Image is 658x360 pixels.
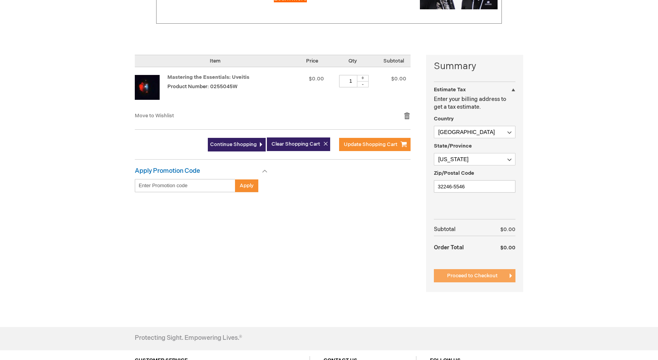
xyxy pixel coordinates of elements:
strong: Summary [434,60,515,73]
span: Price [306,58,318,64]
img: Mastering the Essentials: Uveitis [135,75,160,100]
span: Update Shopping Cart [344,141,397,148]
a: Mastering the Essentials: Uveitis [135,75,167,104]
span: Subtotal [383,58,404,64]
strong: Apply Promotion Code [135,167,200,175]
span: $0.00 [391,76,406,82]
div: - [357,81,369,87]
span: Zip/Postal Code [434,170,474,176]
span: Qty [348,58,357,64]
input: Enter Promotion code [135,179,235,192]
span: Continue Shopping [210,141,257,148]
button: Update Shopping Cart [339,138,411,151]
a: Mastering the Essentials: Uveitis [167,74,249,80]
span: $0.00 [500,245,515,251]
span: State/Province [434,143,472,149]
p: Enter your billing address to get a tax estimate. [434,96,515,111]
span: Country [434,116,454,122]
input: Qty [339,75,362,87]
span: Product Number: 0255045W [167,83,237,90]
span: $0.00 [309,76,324,82]
span: Item [210,58,221,64]
button: Clear Shopping Cart [267,137,330,151]
button: Apply [235,179,258,192]
span: Apply [240,183,254,189]
span: $0.00 [500,226,515,233]
span: Clear Shopping Cart [272,141,320,147]
strong: Estimate Tax [434,87,466,93]
button: Proceed to Checkout [434,269,515,282]
strong: Order Total [434,240,464,254]
th: Subtotal [434,223,485,236]
h4: Protecting Sight. Empowering Lives.® [135,335,242,342]
a: Continue Shopping [208,138,266,151]
div: + [357,75,369,82]
a: Move to Wishlist [135,113,174,119]
span: Proceed to Checkout [447,273,498,279]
